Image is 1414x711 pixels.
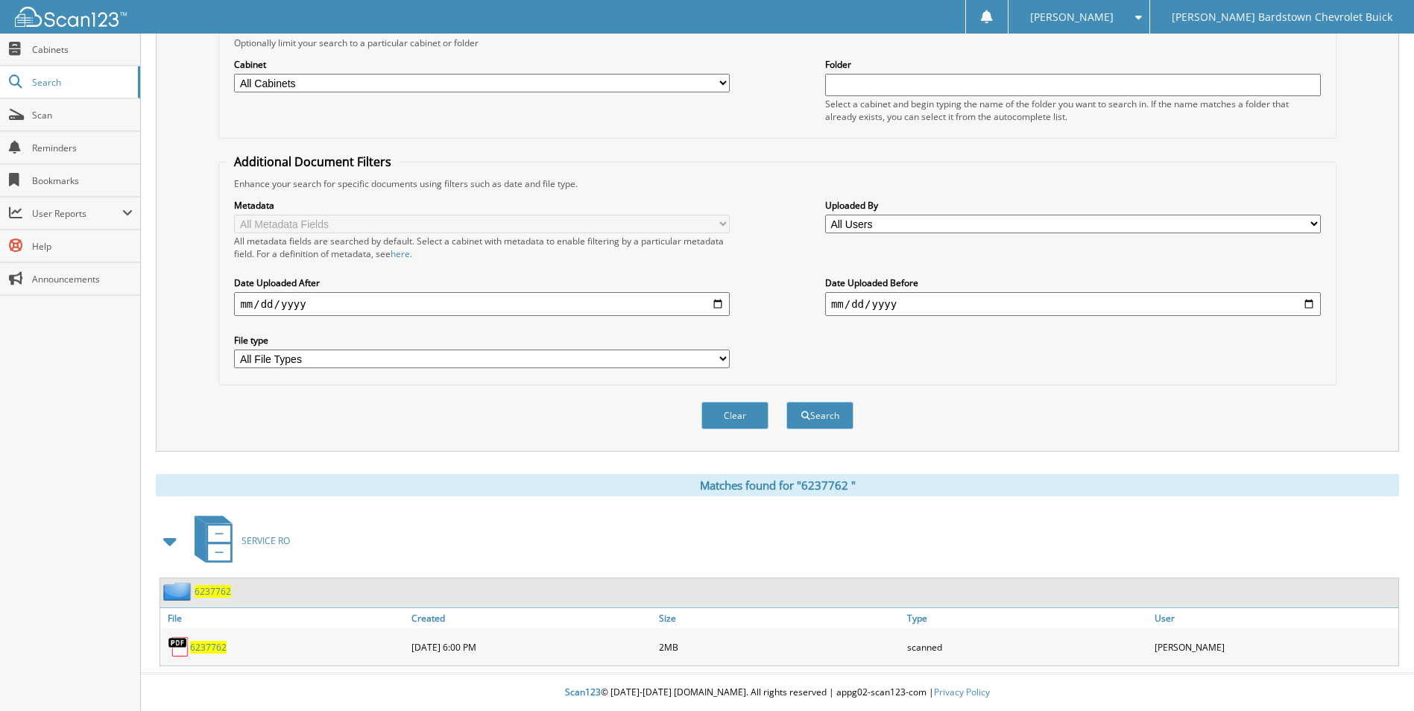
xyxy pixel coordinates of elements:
[234,199,730,212] label: Metadata
[156,474,1399,496] div: Matches found for "6237762 "
[195,585,231,598] a: 6237762
[32,109,133,121] span: Scan
[934,686,990,698] a: Privacy Policy
[701,402,768,429] button: Clear
[786,402,853,429] button: Search
[32,43,133,56] span: Cabinets
[234,334,730,347] label: File type
[825,276,1321,289] label: Date Uploaded Before
[408,608,655,628] a: Created
[32,240,133,253] span: Help
[186,511,290,570] a: SERVICE RO
[408,632,655,662] div: [DATE] 6:00 PM
[32,273,133,285] span: Announcements
[227,154,399,170] legend: Additional Document Filters
[825,199,1321,212] label: Uploaded By
[32,174,133,187] span: Bookmarks
[234,292,730,316] input: start
[168,636,190,658] img: PDF.png
[32,207,122,220] span: User Reports
[190,641,227,654] a: 6237762
[825,98,1321,123] div: Select a cabinet and begin typing the name of the folder you want to search in. If the name match...
[190,641,227,654] span: 6 2 3 7 7 6 2
[391,247,410,260] a: here
[234,276,730,289] label: Date Uploaded After
[163,582,195,601] img: folder2.png
[195,585,231,598] span: 6 2 3 7 7 6 2
[160,608,408,628] a: File
[655,632,903,662] div: 2MB
[234,58,730,71] label: Cabinet
[1151,632,1398,662] div: [PERSON_NAME]
[903,632,1151,662] div: scanned
[825,58,1321,71] label: Folder
[32,142,133,154] span: Reminders
[825,292,1321,316] input: end
[655,608,903,628] a: Size
[242,534,290,547] span: S E R V I C E R O
[903,608,1151,628] a: Type
[1172,13,1392,22] span: [PERSON_NAME] Bardstown Chevrolet Buick
[1030,13,1114,22] span: [PERSON_NAME]
[234,235,730,260] div: All metadata fields are searched by default. Select a cabinet with metadata to enable filtering b...
[32,76,130,89] span: Search
[227,37,1328,49] div: Optionally limit your search to a particular cabinet or folder
[141,674,1414,711] div: © [DATE]-[DATE] [DOMAIN_NAME]. All rights reserved | appg02-scan123-com |
[1151,608,1398,628] a: User
[227,177,1328,190] div: Enhance your search for specific documents using filters such as date and file type.
[565,686,601,698] span: Scan123
[15,7,127,27] img: scan123-logo-white.svg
